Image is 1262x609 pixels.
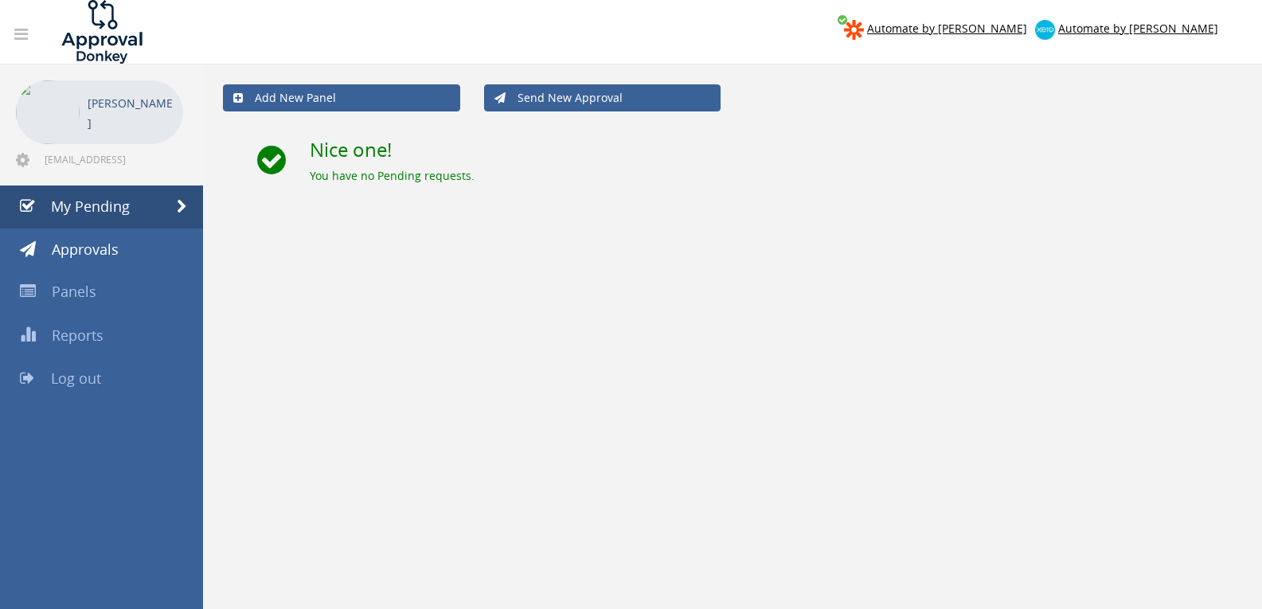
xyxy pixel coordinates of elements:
span: Panels [52,282,96,301]
span: Approvals [52,240,119,259]
span: [EMAIL_ADDRESS][DOMAIN_NAME] [45,153,180,166]
a: Send New Approval [484,84,721,111]
span: Automate by [PERSON_NAME] [1058,21,1218,36]
span: Automate by [PERSON_NAME] [867,21,1027,36]
a: Add New Panel [223,84,460,111]
p: [PERSON_NAME] [88,93,175,133]
h2: Nice one! [310,139,1242,160]
div: You have no Pending requests. [310,168,1242,184]
span: Log out [51,369,101,388]
span: Reports [52,326,104,345]
img: zapier-logomark.png [844,20,864,40]
img: xero-logo.png [1035,20,1055,40]
span: My Pending [51,197,130,216]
